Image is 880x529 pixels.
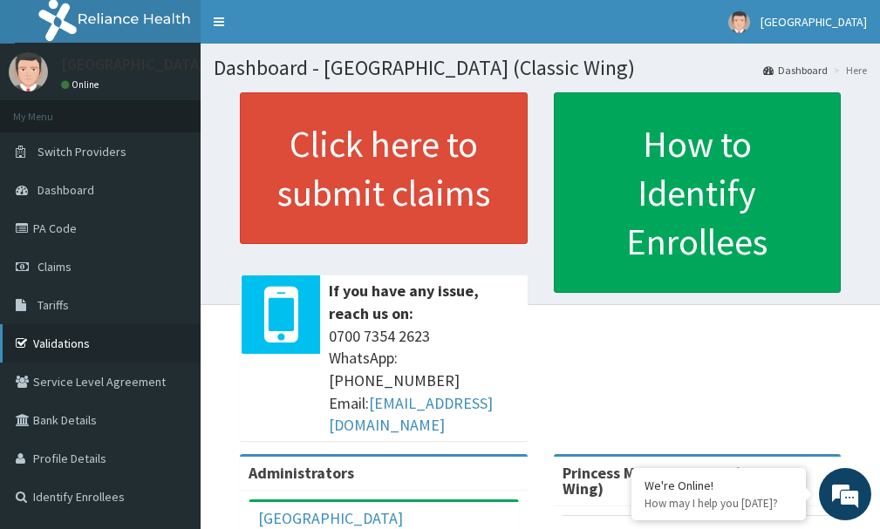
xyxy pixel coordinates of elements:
[38,182,94,198] span: Dashboard
[249,463,354,483] b: Administrators
[829,63,867,78] li: Here
[763,63,828,78] a: Dashboard
[645,478,793,493] div: We're Online!
[329,393,493,436] a: [EMAIL_ADDRESS][DOMAIN_NAME]
[38,297,69,313] span: Tariffs
[258,508,403,528] a: [GEOGRAPHIC_DATA]
[214,57,867,79] h1: Dashboard - [GEOGRAPHIC_DATA] (Classic Wing)
[61,57,205,72] p: [GEOGRAPHIC_DATA]
[728,11,750,33] img: User Image
[38,144,126,159] span: Switch Providers
[38,259,72,275] span: Claims
[329,281,479,323] b: If you have any issue, reach us on:
[9,52,48,92] img: User Image
[554,92,842,293] a: How to Identify Enrollees
[240,92,528,244] a: Click here to submit claims
[563,463,788,498] strong: Princess Medical Center (Classic Wing)
[645,496,793,511] p: How may I help you today?
[329,325,519,437] span: 0700 7354 2623 WhatsApp: [PHONE_NUMBER] Email:
[761,14,867,30] span: [GEOGRAPHIC_DATA]
[61,78,103,91] a: Online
